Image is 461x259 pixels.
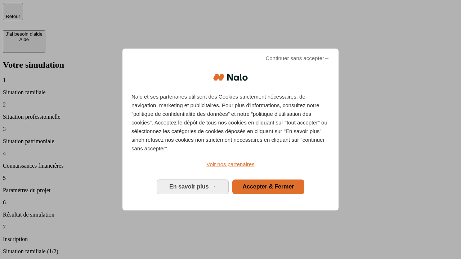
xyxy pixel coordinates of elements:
[131,92,330,153] p: Nalo et ses partenaires utilisent des Cookies strictement nécessaires, de navigation, marketing e...
[131,160,330,169] a: Voir nos partenaires
[169,183,216,190] span: En savoir plus →
[206,161,254,167] span: Voir nos partenaires
[122,49,339,210] div: Bienvenue chez Nalo Gestion du consentement
[213,67,248,88] img: Logo
[232,180,304,194] button: Accepter & Fermer: Accepter notre traitement des données et fermer
[157,180,229,194] button: En savoir plus: Configurer vos consentements
[242,183,294,190] span: Accepter & Fermer
[265,54,330,63] span: Continuer sans accepter→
